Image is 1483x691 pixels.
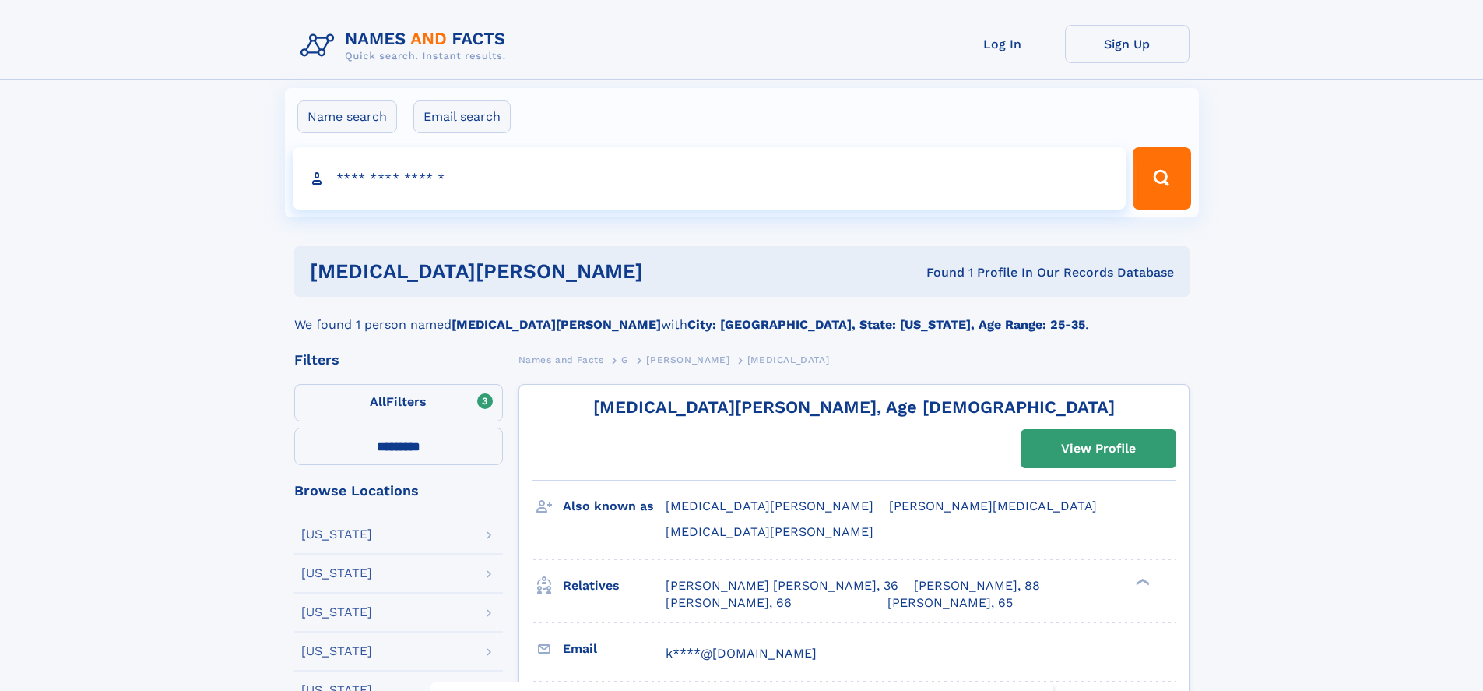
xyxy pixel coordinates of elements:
div: [US_STATE] [301,528,372,541]
div: [US_STATE] [301,567,372,580]
span: [MEDICAL_DATA][PERSON_NAME] [666,524,873,539]
div: ❯ [1132,576,1151,587]
input: search input [293,147,1126,210]
h1: [MEDICAL_DATA][PERSON_NAME] [310,262,785,281]
a: G [621,350,629,369]
label: Name search [297,100,397,133]
h3: Also known as [563,493,666,520]
span: [PERSON_NAME] [646,354,729,365]
a: [MEDICAL_DATA][PERSON_NAME], Age [DEMOGRAPHIC_DATA] [593,397,1115,417]
a: Sign Up [1065,25,1190,63]
div: Filters [294,353,503,367]
label: Email search [413,100,511,133]
a: [PERSON_NAME], 66 [666,594,792,612]
a: [PERSON_NAME] [646,350,729,369]
a: [PERSON_NAME], 88 [914,577,1040,594]
span: [MEDICAL_DATA][PERSON_NAME] [666,499,873,513]
a: [PERSON_NAME], 65 [887,594,1013,612]
h3: Email [563,636,666,662]
a: Names and Facts [518,350,604,369]
div: We found 1 person named with . [294,297,1190,334]
span: [MEDICAL_DATA] [747,354,829,365]
div: Found 1 Profile In Our Records Database [785,264,1174,281]
b: [MEDICAL_DATA][PERSON_NAME] [452,317,661,332]
label: Filters [294,384,503,421]
span: [PERSON_NAME][MEDICAL_DATA] [889,499,1097,513]
div: [US_STATE] [301,645,372,658]
button: Search Button [1133,147,1190,210]
a: View Profile [1021,430,1176,467]
div: View Profile [1061,431,1136,467]
span: G [621,354,629,365]
b: City: [GEOGRAPHIC_DATA], State: [US_STATE], Age Range: 25-35 [687,317,1085,332]
a: Log In [940,25,1065,63]
span: All [370,394,386,409]
a: [PERSON_NAME] [PERSON_NAME], 36 [666,577,898,594]
h3: Relatives [563,573,666,599]
div: Browse Locations [294,484,503,498]
img: Logo Names and Facts [294,25,518,67]
div: [US_STATE] [301,606,372,619]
